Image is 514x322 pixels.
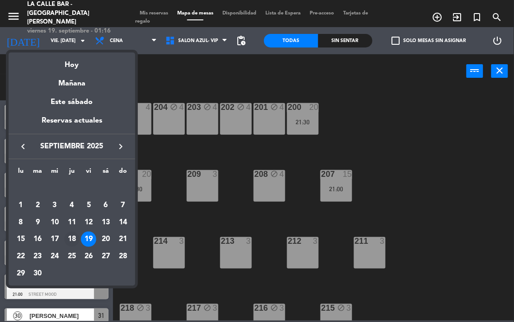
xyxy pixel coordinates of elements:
div: 5 [81,198,96,213]
td: 2 de septiembre de 2025 [29,197,46,214]
div: 16 [30,232,45,247]
th: domingo [114,166,132,180]
div: 7 [115,198,131,213]
td: 6 de septiembre de 2025 [97,197,114,214]
div: Mañana [9,71,135,90]
div: 10 [47,215,62,230]
div: 20 [98,232,113,247]
td: 10 de septiembre de 2025 [46,214,63,231]
th: lunes [12,166,29,180]
div: 8 [13,215,28,230]
div: 14 [115,215,131,230]
td: 26 de septiembre de 2025 [80,248,98,265]
div: 29 [13,266,28,281]
td: 17 de septiembre de 2025 [46,231,63,248]
th: viernes [80,166,98,180]
div: 26 [81,249,96,264]
td: 29 de septiembre de 2025 [12,265,29,282]
div: 19 [81,232,96,247]
td: 23 de septiembre de 2025 [29,248,46,265]
th: sábado [97,166,114,180]
td: 28 de septiembre de 2025 [114,248,132,265]
td: 19 de septiembre de 2025 [80,231,98,248]
td: SEP. [12,180,132,197]
div: 12 [81,215,96,230]
th: jueves [63,166,80,180]
div: 30 [30,266,45,281]
div: 25 [64,249,80,264]
div: 6 [98,198,113,213]
td: 5 de septiembre de 2025 [80,197,98,214]
th: miércoles [46,166,63,180]
td: 14 de septiembre de 2025 [114,214,132,231]
td: 12 de septiembre de 2025 [80,214,98,231]
div: 2 [30,198,45,213]
td: 20 de septiembre de 2025 [97,231,114,248]
td: 18 de septiembre de 2025 [63,231,80,248]
div: 23 [30,249,45,264]
td: 7 de septiembre de 2025 [114,197,132,214]
td: 3 de septiembre de 2025 [46,197,63,214]
div: 13 [98,215,113,230]
div: 1 [13,198,28,213]
td: 25 de septiembre de 2025 [63,248,80,265]
td: 8 de septiembre de 2025 [12,214,29,231]
div: 22 [13,249,28,264]
div: 9 [30,215,45,230]
button: keyboard_arrow_right [113,141,129,152]
div: 21 [115,232,131,247]
div: Hoy [9,52,135,71]
div: 27 [98,249,113,264]
td: 4 de septiembre de 2025 [63,197,80,214]
td: 9 de septiembre de 2025 [29,214,46,231]
td: 11 de septiembre de 2025 [63,214,80,231]
button: keyboard_arrow_left [15,141,31,152]
td: 24 de septiembre de 2025 [46,248,63,265]
div: 4 [64,198,80,213]
i: keyboard_arrow_left [18,141,28,152]
div: 3 [47,198,62,213]
td: 15 de septiembre de 2025 [12,231,29,248]
span: septiembre 2025 [31,141,113,152]
div: 11 [64,215,80,230]
td: 22 de septiembre de 2025 [12,248,29,265]
td: 1 de septiembre de 2025 [12,197,29,214]
div: 17 [47,232,62,247]
td: 27 de septiembre de 2025 [97,248,114,265]
div: 18 [64,232,80,247]
div: 28 [115,249,131,264]
td: 16 de septiembre de 2025 [29,231,46,248]
div: Este sábado [9,90,135,115]
div: 15 [13,232,28,247]
div: Reservas actuales [9,115,135,133]
th: martes [29,166,46,180]
td: 30 de septiembre de 2025 [29,265,46,282]
td: 21 de septiembre de 2025 [114,231,132,248]
i: keyboard_arrow_right [115,141,126,152]
td: 13 de septiembre de 2025 [97,214,114,231]
div: 24 [47,249,62,264]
